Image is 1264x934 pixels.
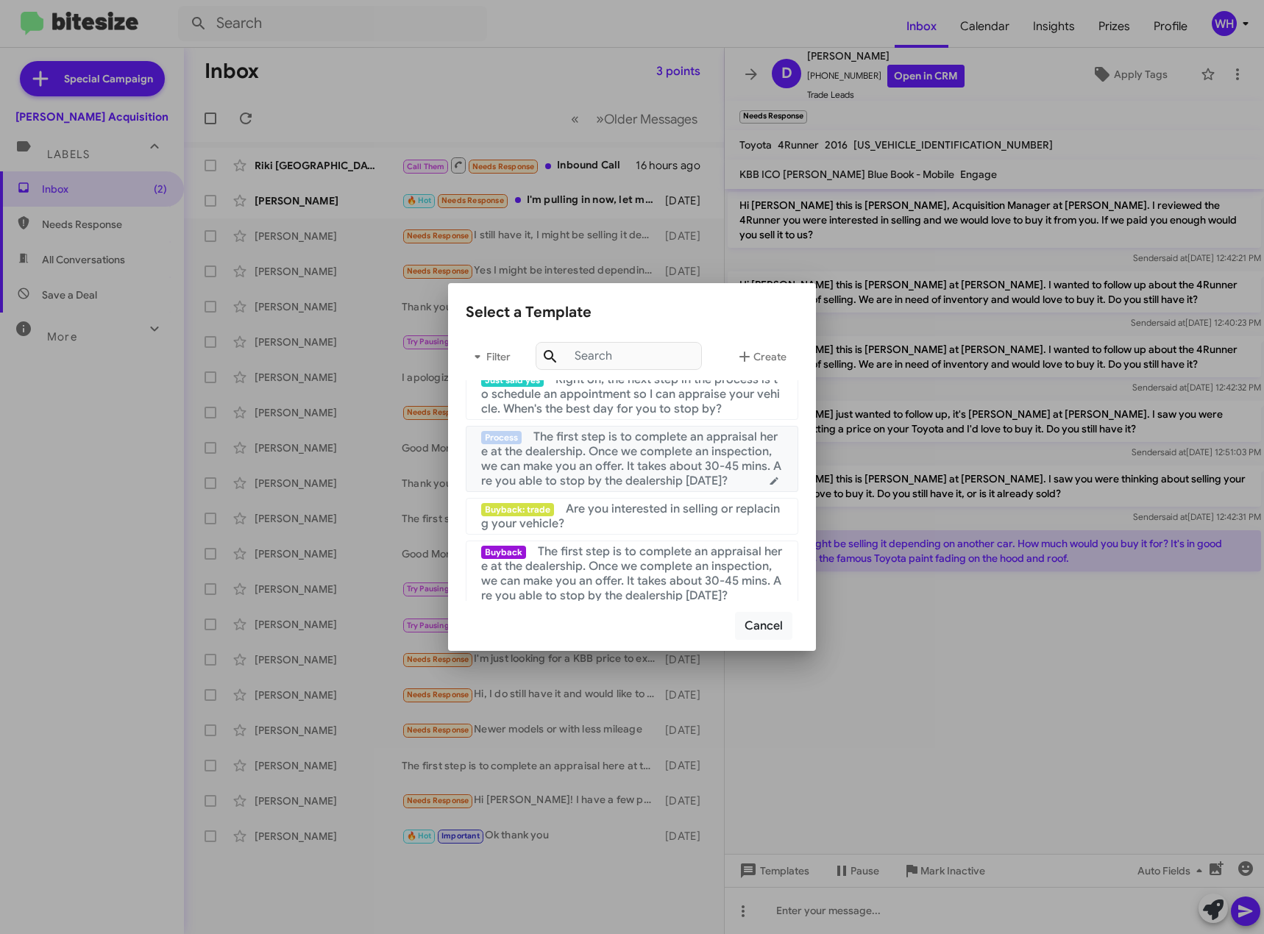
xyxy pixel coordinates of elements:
span: Are you interested in selling or replacing your vehicle? [481,502,780,531]
button: Cancel [735,612,792,640]
span: Buyback [481,546,526,559]
span: Buyback: trade [481,503,554,516]
span: The first step is to complete an appraisal here at the dealership. Once we complete an inspection... [481,429,781,488]
div: Select a Template [466,301,798,324]
span: Create [736,343,787,370]
span: Right on, the next step in the process is to schedule an appointment so I can appraise your vehic... [481,372,780,416]
input: Search [536,342,702,370]
button: Filter [466,339,513,374]
span: The first step is to complete an appraisal here at the dealership. Once we complete an inspection... [481,544,782,603]
span: Just said yes [481,374,544,387]
button: Create [724,339,798,374]
span: Process [481,431,522,444]
span: Filter [466,343,513,370]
